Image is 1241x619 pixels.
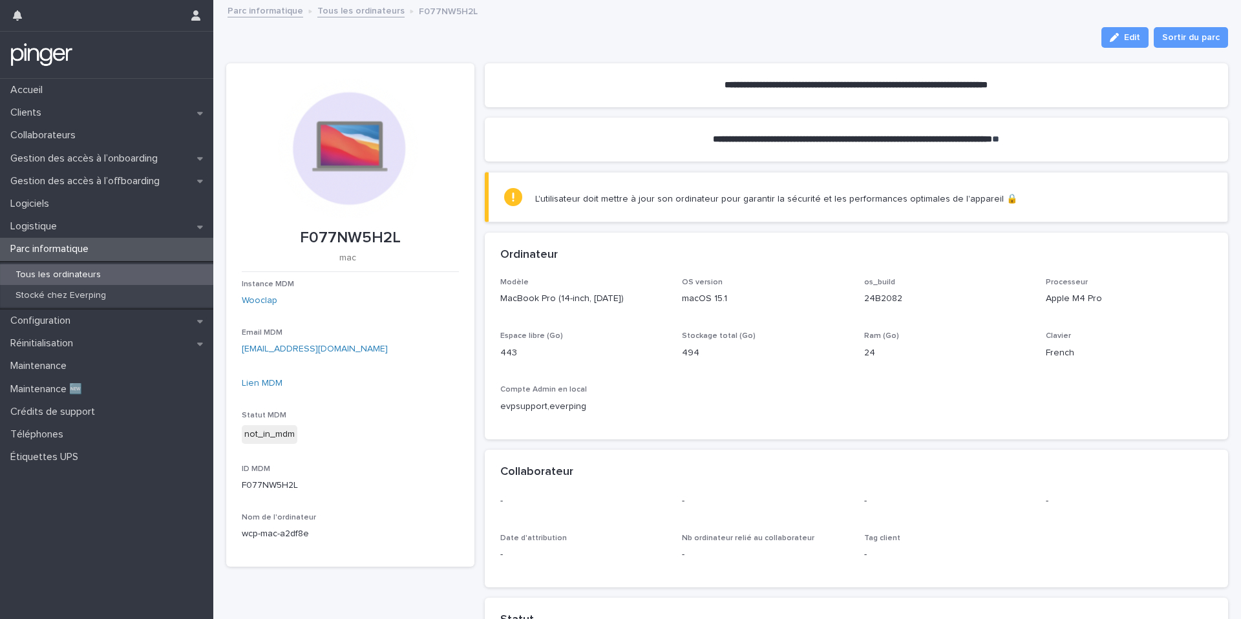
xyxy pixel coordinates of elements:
a: Lien MDM [242,379,282,388]
p: Tous les ordinateurs [5,269,111,280]
p: Maintenance 🆕 [5,383,92,395]
span: Instance MDM [242,280,294,288]
p: macOS 15.1 [682,292,849,306]
p: 24B2082 [864,292,1031,306]
p: Gestion des accès à l’offboarding [5,175,170,187]
p: - [500,494,667,508]
a: [EMAIL_ADDRESS][DOMAIN_NAME] [242,344,388,353]
p: Configuration [5,315,81,327]
img: mTgBEunGTSyRkCgitkcU [10,42,73,68]
p: Réinitialisation [5,337,83,350]
p: Stocké chez Everping [5,290,116,301]
button: Edit [1101,27,1149,48]
a: Wooclap [242,294,277,308]
span: Date d'attribution [500,534,567,542]
div: not_in_mdm [242,425,297,444]
p: - [1046,494,1213,508]
p: - [682,494,849,508]
h2: Ordinateur [500,248,558,262]
p: wcp-mac-a2df8e [242,527,459,541]
span: Nb ordinateur relié au collaborateur [682,534,814,542]
span: Compte Admin en local [500,386,587,393]
p: F077NW5H2L [242,229,459,247]
span: Email MDM [242,329,282,337]
span: os_build [864,278,895,286]
p: - [864,548,1031,561]
span: Edit [1124,33,1140,42]
span: Ram (Go) [864,332,899,340]
p: evpsupport,everping [500,400,667,414]
p: Crédits de support [5,406,105,418]
p: F077NW5H2L [242,479,459,492]
a: Tous les ordinateurs [317,3,405,17]
p: F077NW5H2L [419,3,478,17]
span: Clavier [1046,332,1071,340]
p: Gestion des accès à l’onboarding [5,152,168,165]
span: Sortir du parc [1162,31,1220,44]
p: Parc informatique [5,243,99,255]
p: L'utilisateur doit mettre à jour son ordinateur pour garantir la sécurité et les performances opt... [535,193,1017,205]
p: 494 [682,346,849,360]
span: Stockage total (Go) [682,332,756,340]
p: Logiciels [5,198,59,210]
p: Apple M4 Pro [1046,292,1213,306]
p: 443 [500,346,667,360]
p: Maintenance [5,360,77,372]
span: ID MDM [242,465,270,473]
p: Logistique [5,220,67,233]
p: Accueil [5,84,53,96]
p: Téléphones [5,428,74,441]
span: Espace libre (Go) [500,332,563,340]
a: Parc informatique [228,3,303,17]
p: - [500,548,667,561]
button: Sortir du parc [1154,27,1228,48]
p: Collaborateurs [5,129,86,142]
p: Étiquettes UPS [5,451,89,463]
span: Nom de l'ordinateur [242,514,316,521]
p: MacBook Pro (14-inch, [DATE]) [500,292,667,306]
h2: Collaborateur [500,465,573,479]
p: Clients [5,107,52,119]
p: mac [242,253,454,264]
span: OS version [682,278,723,286]
span: Processeur [1046,278,1088,286]
p: - [864,494,1031,508]
p: - [682,548,849,561]
span: Tag client [864,534,900,542]
p: 24 [864,346,1031,360]
span: Statut MDM [242,412,286,419]
p: French [1046,346,1213,360]
span: Modèle [500,278,529,286]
